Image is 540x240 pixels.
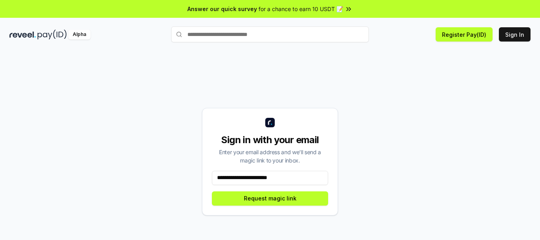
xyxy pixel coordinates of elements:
[187,5,257,13] span: Answer our quick survey
[499,27,531,42] button: Sign In
[38,30,67,40] img: pay_id
[68,30,91,40] div: Alpha
[212,148,328,164] div: Enter your email address and we’ll send a magic link to your inbox.
[436,27,493,42] button: Register Pay(ID)
[212,191,328,206] button: Request magic link
[212,134,328,146] div: Sign in with your email
[9,30,36,40] img: reveel_dark
[259,5,343,13] span: for a chance to earn 10 USDT 📝
[265,118,275,127] img: logo_small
